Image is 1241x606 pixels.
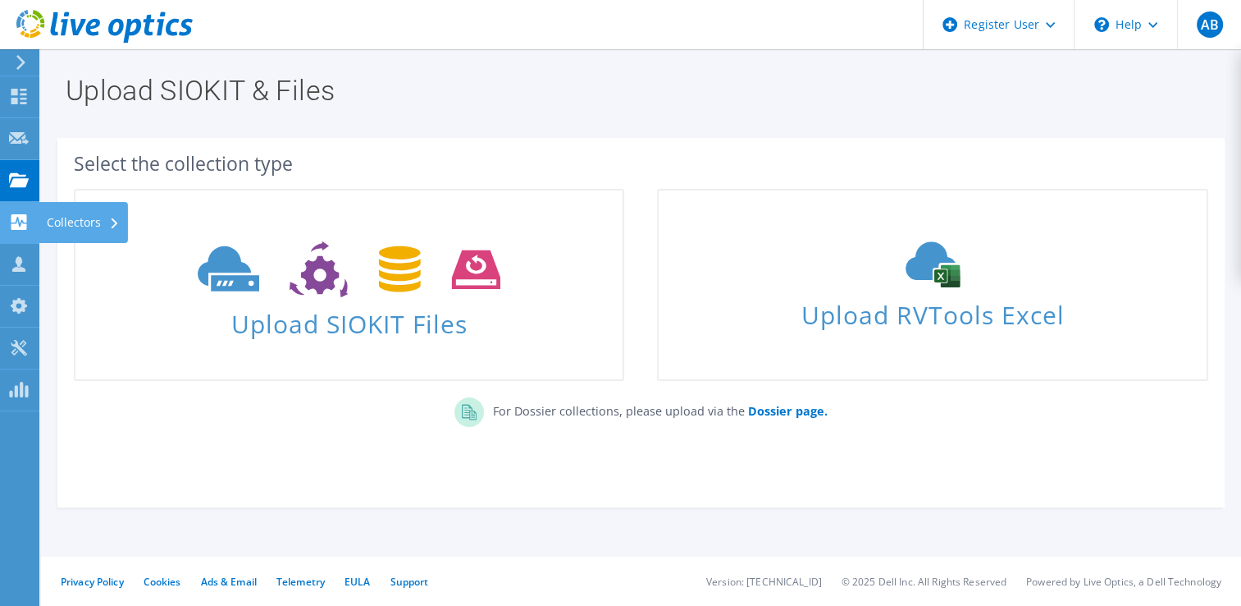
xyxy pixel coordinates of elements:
h1: Upload SIOKIT & Files [66,76,1208,104]
a: Upload RVTools Excel [657,189,1207,381]
b: Dossier page. [747,403,827,419]
a: Cookies [144,575,181,589]
span: AB [1197,11,1223,38]
a: Privacy Policy [61,575,124,589]
div: Select the collection type [74,154,1208,172]
p: For Dossier collections, please upload via the [484,397,827,420]
svg: \n [1094,17,1109,32]
a: Support [390,575,428,589]
li: © 2025 Dell Inc. All Rights Reserved [842,575,1006,589]
span: Upload SIOKIT Files [75,301,623,337]
div: Collectors [39,202,128,243]
span: Upload RVTools Excel [659,293,1206,328]
a: Telemetry [276,575,325,589]
li: Powered by Live Optics, a Dell Technology [1026,575,1221,589]
a: Upload SIOKIT Files [74,189,624,381]
li: Version: [TECHNICAL_ID] [706,575,822,589]
a: Ads & Email [201,575,257,589]
a: EULA [344,575,370,589]
a: Dossier page. [744,403,827,419]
